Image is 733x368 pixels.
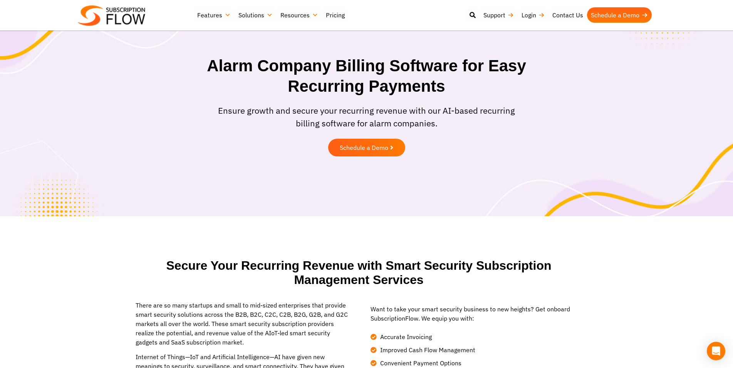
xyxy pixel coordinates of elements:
h1: Alarm Company Billing Software for Easy Recurring Payments [207,56,527,96]
p: Want to take your smart security business to new heights? Get onboard SubscriptionFlow. We equip ... [371,304,594,323]
span: Convenient Payment Options [378,358,461,368]
p: Ensure growth and secure your recurring revenue with our AI-based recurring billing software for ... [207,104,527,129]
p: There are so many startups and small to mid-sized enterprises that provide smart security solutio... [136,301,351,347]
a: Schedule a Demo [587,7,652,23]
a: Features [193,7,235,23]
a: Contact Us [548,7,587,23]
span: Schedule a Demo [340,145,388,151]
a: Resources [277,7,322,23]
a: Support [480,7,518,23]
span: Accurate Invoicing [378,332,432,341]
h2: Secure Your Recurring Revenue with Smart Security Subscription Management Services [136,259,582,287]
div: Open Intercom Messenger [707,342,725,360]
a: Schedule a Demo [328,139,405,156]
a: Pricing [322,7,349,23]
img: Subscriptionflow [78,5,145,26]
a: Solutions [235,7,277,23]
a: Login [518,7,548,23]
span: Improved Cash Flow Management [378,345,475,355]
